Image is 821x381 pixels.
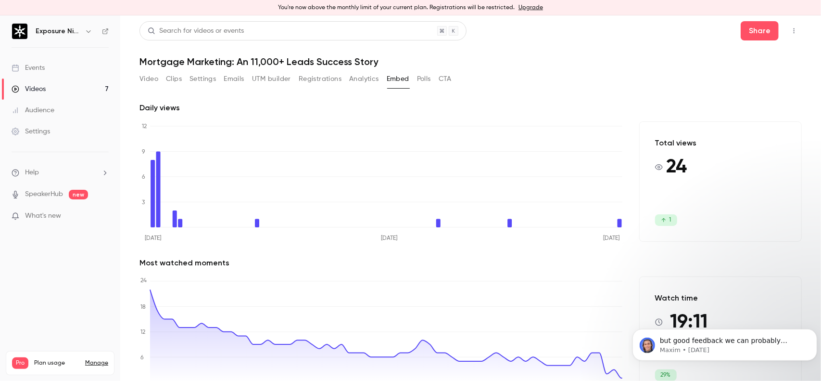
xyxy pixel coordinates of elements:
h2: Daily views [139,102,802,114]
tspan: 18 [140,304,146,310]
a: Upgrade [518,4,543,12]
button: Clips [166,71,182,87]
button: Embed [387,71,409,87]
button: Registrations [299,71,341,87]
tspan: 24 [140,278,147,284]
span: Help [25,168,39,178]
tspan: 12 [142,124,147,130]
span: Plan usage [34,359,79,367]
span: 1 [655,214,677,226]
p: Watch time [655,292,708,304]
tspan: 3 [142,200,145,206]
button: Polls [417,71,431,87]
img: Exposure Ninja [12,24,27,39]
button: Emails [224,71,244,87]
button: Share [741,21,779,40]
button: CTA [439,71,452,87]
button: UTM builder [252,71,291,87]
tspan: 12 [140,329,145,335]
span: What's new [25,211,61,221]
tspan: 9 [142,149,145,155]
h1: Mortgage Marketing: An 11,000+ Leads Success Story [139,56,802,67]
a: Manage [85,359,108,367]
button: Analytics [349,71,379,87]
span: 24 [667,153,687,182]
span: Pro [12,357,28,369]
iframe: Intercom notifications message [629,309,821,376]
div: Audience [12,105,54,115]
tspan: [DATE] [145,236,161,242]
span: new [69,190,88,199]
tspan: 6 [140,355,144,361]
div: Videos [12,84,46,94]
button: Video [139,71,158,87]
tspan: [DATE] [603,236,619,242]
button: Top Bar Actions [786,23,802,39]
tspan: 6 [142,174,145,180]
div: Settings [12,127,50,136]
a: SpeakerHub [25,189,63,199]
h2: Most watched moments [139,257,802,269]
span: 19:11 [670,308,708,337]
tspan: [DATE] [381,236,397,242]
div: Events [12,63,45,73]
p: Total views [655,137,697,149]
div: Search for videos or events [148,26,244,36]
button: Settings [189,71,216,87]
li: help-dropdown-opener [12,168,109,178]
h6: Exposure Ninja [36,26,81,36]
